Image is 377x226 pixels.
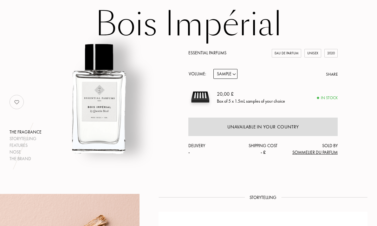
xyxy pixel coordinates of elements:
[10,129,42,135] div: The fragrance
[188,142,238,156] div: Delivery
[36,36,162,162] img: Bois Impérial Essential Parfums
[30,7,347,42] h1: Bois Impérial
[304,49,321,58] div: Unisex
[188,50,226,56] a: Essential Parfums
[288,142,338,156] div: Sold by
[292,149,338,155] span: Sommelier du Parfum
[217,90,285,98] div: 20,00 £
[227,123,299,131] div: Unavailable in your country
[188,149,190,155] span: -
[10,135,42,142] div: Storytelling
[324,49,338,58] div: 2020
[272,49,301,58] div: Eau de Parfum
[10,155,42,162] div: The brand
[188,85,212,109] img: sample box
[261,149,266,155] span: - £
[10,142,42,149] div: Features
[10,96,23,108] img: no_like_p.png
[238,142,288,156] div: Shipping cost
[217,98,285,104] div: Box of 5 x 1.5mL samples of your choice
[317,95,338,101] div: In stock
[188,69,210,79] div: Volume:
[326,71,338,78] div: Share
[10,149,42,155] div: Nose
